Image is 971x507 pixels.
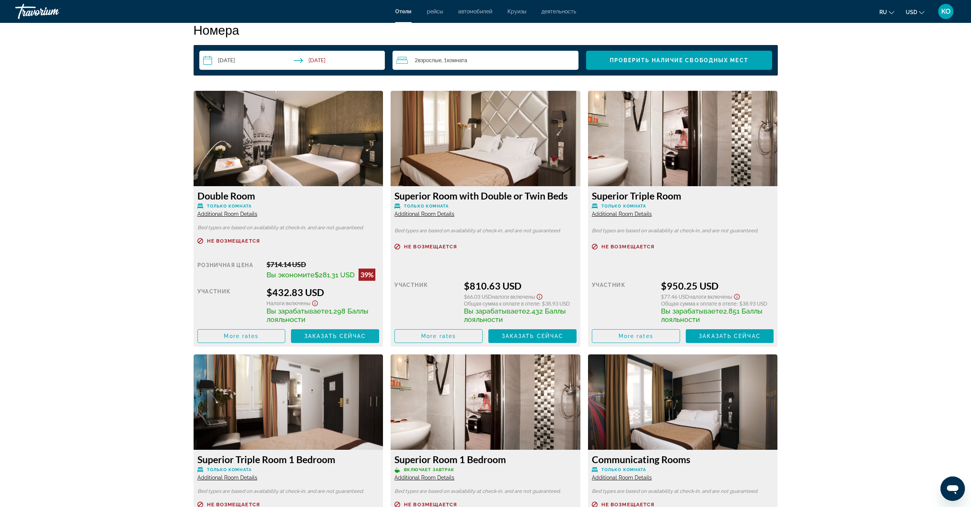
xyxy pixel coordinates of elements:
p: Bed types are based on availability at check-in, and are not guaranteed. [197,225,380,230]
h3: Double Room [197,190,380,201]
span: Additional Room Details [394,211,454,217]
p: Bed types are based on availability at check-in, and are not guaranteed. [592,489,774,494]
span: Только комната [207,467,252,472]
button: Travelers: 2 adults, 0 children [393,51,578,70]
img: c10eecbc-e1cc-413c-8a81-3266d35a801f.jpeg [588,354,778,450]
a: Отели [395,8,412,14]
div: $714.14 USD [267,260,379,269]
span: Налоги включены [689,293,732,300]
span: Налоги включены [267,300,310,306]
span: Не возмещается [601,502,654,507]
button: More rates [197,329,286,343]
div: Search widget [199,51,772,70]
span: Вы зарабатываете [267,307,329,315]
p: Bed types are based on availability at check-in, and are not guaranteed. [592,228,774,233]
h3: Superior Triple Room 1 Bedroom [197,454,380,465]
a: Travorium [15,2,92,21]
span: Только комната [601,467,646,472]
a: автомобилей [458,8,492,14]
div: Розничная цена [197,260,261,281]
a: деятельность [541,8,576,14]
span: $77.46 USD [661,293,689,300]
span: More rates [619,333,653,339]
img: 6da63bdf-97fe-4412-ad14-9ff419004508.jpeg [391,354,580,450]
span: Взрослые [418,57,441,63]
span: Только комната [207,204,252,209]
span: Общая сумма к оплате в отеле [661,300,736,307]
span: Не возмещается [601,244,654,249]
span: Не возмещается [207,502,260,507]
span: Вы экономите [267,271,315,279]
a: Круизы [507,8,526,14]
h3: Superior Room with Double or Twin Beds [394,190,577,201]
h3: Superior Room 1 Bedroom [394,454,577,465]
span: Только комната [601,204,646,209]
span: More rates [224,333,259,339]
span: KO [941,8,951,15]
span: $281.31 USD [315,271,355,279]
button: More rates [394,329,483,343]
img: b73136e1-e525-4423-b543-9e8e1f8095d2.jpeg [194,91,383,186]
button: Заказать сейчас [488,329,577,343]
h3: Communicating Rooms [592,454,774,465]
img: 7055de1b-202d-4743-9413-bdb482db6741.jpeg [391,91,580,186]
span: Не возмещается [207,238,260,243]
p: Bed types are based on availability at check-in, and are not guaranteed. [394,489,577,494]
h3: Superior Triple Room [592,190,774,201]
span: Только комната [404,204,449,209]
span: Налоги включены [492,293,535,300]
span: Заказать сейчас [304,333,366,339]
div: $950.25 USD [661,280,774,291]
span: Не возмещается [404,502,457,507]
img: 517c0c3e-d9ca-4551-9982-ea1066ea612b.jpeg [194,354,383,450]
span: 2,432 Баллы лояльности [464,307,566,324]
button: Заказать сейчас [686,329,774,343]
span: Вы зарабатываете [661,307,723,315]
button: More rates [592,329,680,343]
button: User Menu [936,3,956,19]
span: Вы зарабатываете [464,307,526,315]
a: рейсы [427,8,443,14]
div: $432.83 USD [267,286,379,298]
button: Show Taxes and Fees disclaimer [535,291,544,300]
span: Additional Room Details [592,211,652,217]
span: $66.03 USD [464,293,492,300]
button: Show Taxes and Fees disclaimer [310,298,320,307]
span: Заказать сейчас [502,333,564,339]
span: Заказать сейчас [699,333,761,339]
button: Проверить наличие свободных мест [586,51,772,70]
span: Проверить наличие свободных мест [610,57,748,63]
span: Additional Room Details [592,475,652,481]
span: 1,298 Баллы лояльности [267,307,368,324]
span: Additional Room Details [197,211,257,217]
button: Show Taxes and Fees disclaimer [732,291,742,300]
div: участник [394,280,458,324]
span: USD [906,9,917,15]
iframe: Schaltfläche zum Öffnen des Messaging-Fensters [940,476,965,501]
h2: Номера [194,22,778,37]
div: 39% [359,269,375,281]
span: 2 [415,57,441,63]
span: ru [879,9,887,15]
div: $810.63 USD [464,280,577,291]
img: 6da63bdf-97fe-4412-ad14-9ff419004508.jpeg [588,91,778,186]
div: участник [592,280,656,324]
button: Check-in date: Nov 27, 2025 Check-out date: Nov 30, 2025 [199,51,385,70]
span: More rates [421,333,456,339]
span: Общая сумма к оплате в отеле [464,300,539,307]
p: Bed types are based on availability at check-in, and are not guaranteed. [394,228,577,233]
span: Комната [447,57,467,63]
span: 2,851 Баллы лояльности [661,307,763,324]
button: Заказать сейчас [291,329,379,343]
span: Включает завтрак [404,467,454,472]
p: Bed types are based on availability at check-in, and are not guaranteed. [197,489,380,494]
div: : $38.93 USD [464,300,577,307]
span: Не возмещается [404,244,457,249]
span: , 1 [441,57,467,63]
button: Change language [879,6,894,18]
